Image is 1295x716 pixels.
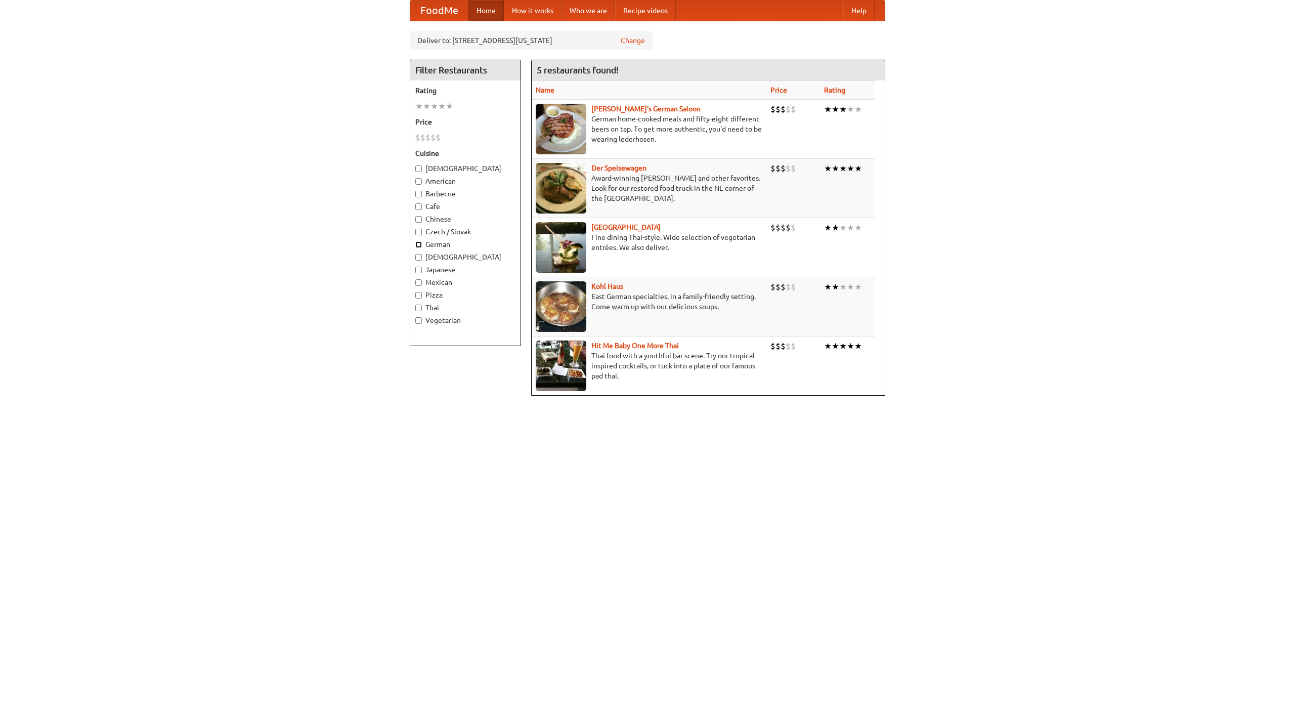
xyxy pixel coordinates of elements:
li: ★ [847,104,854,115]
li: $ [420,132,425,143]
label: German [415,239,515,249]
li: $ [786,222,791,233]
li: $ [430,132,436,143]
li: $ [770,341,775,352]
a: [GEOGRAPHIC_DATA] [591,223,661,231]
a: Kohl Haus [591,282,623,290]
a: Der Speisewagen [591,164,646,172]
a: Help [843,1,875,21]
li: $ [791,163,796,174]
li: $ [781,222,786,233]
li: ★ [423,101,430,112]
li: ★ [854,341,862,352]
a: Price [770,86,787,94]
li: $ [786,281,791,292]
li: $ [786,104,791,115]
img: speisewagen.jpg [536,163,586,214]
li: $ [781,341,786,352]
a: FoodMe [410,1,468,21]
li: $ [775,163,781,174]
li: ★ [832,341,839,352]
h5: Rating [415,86,515,96]
li: ★ [832,281,839,292]
a: Recipe videos [615,1,676,21]
label: Thai [415,303,515,313]
label: Pizza [415,290,515,300]
li: $ [770,281,775,292]
li: ★ [854,281,862,292]
input: Thai [415,305,422,311]
input: [DEMOGRAPHIC_DATA] [415,254,422,261]
label: Czech / Slovak [415,227,515,237]
li: ★ [839,222,847,233]
li: $ [775,104,781,115]
li: ★ [847,341,854,352]
h4: Filter Restaurants [410,60,521,80]
h5: Cuisine [415,148,515,158]
p: East German specialties, in a family-friendly setting. Come warm up with our delicious soups. [536,291,762,312]
li: ★ [415,101,423,112]
li: $ [770,104,775,115]
li: $ [786,341,791,352]
li: ★ [824,222,832,233]
li: $ [436,132,441,143]
input: Mexican [415,279,422,286]
li: ★ [854,104,862,115]
li: ★ [839,341,847,352]
label: Barbecue [415,189,515,199]
p: Thai food with a youthful bar scene. Try our tropical inspired cocktails, or tuck into a plate of... [536,351,762,381]
li: $ [791,222,796,233]
a: Rating [824,86,845,94]
li: ★ [438,101,446,112]
input: Pizza [415,292,422,299]
li: $ [770,163,775,174]
li: ★ [839,163,847,174]
li: ★ [847,163,854,174]
li: ★ [839,104,847,115]
a: [PERSON_NAME]'s German Saloon [591,105,701,113]
li: $ [781,281,786,292]
li: ★ [832,222,839,233]
li: ★ [824,104,832,115]
input: Cafe [415,203,422,210]
li: $ [775,341,781,352]
label: Chinese [415,214,515,224]
img: esthers.jpg [536,104,586,154]
a: Change [621,35,645,46]
li: ★ [854,222,862,233]
li: ★ [839,281,847,292]
a: Hit Me Baby One More Thai [591,342,679,350]
input: Barbecue [415,191,422,197]
input: Chinese [415,216,422,223]
label: Cafe [415,201,515,212]
label: Mexican [415,277,515,287]
div: Deliver to: [STREET_ADDRESS][US_STATE] [410,31,653,50]
label: Vegetarian [415,315,515,325]
li: ★ [824,281,832,292]
p: German home-cooked meals and fifty-eight different beers on tap. To get more authentic, you'd nee... [536,114,762,144]
input: American [415,178,422,185]
li: ★ [446,101,453,112]
li: ★ [847,281,854,292]
li: ★ [832,104,839,115]
li: ★ [824,341,832,352]
li: $ [775,281,781,292]
label: [DEMOGRAPHIC_DATA] [415,163,515,174]
li: $ [791,104,796,115]
li: ★ [847,222,854,233]
li: $ [791,281,796,292]
input: [DEMOGRAPHIC_DATA] [415,165,422,172]
p: Award-winning [PERSON_NAME] and other favorites. Look for our restored food truck in the NE corne... [536,173,762,203]
li: $ [415,132,420,143]
label: [DEMOGRAPHIC_DATA] [415,252,515,262]
input: Czech / Slovak [415,229,422,235]
a: How it works [504,1,562,21]
li: $ [425,132,430,143]
li: $ [775,222,781,233]
input: Japanese [415,267,422,273]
